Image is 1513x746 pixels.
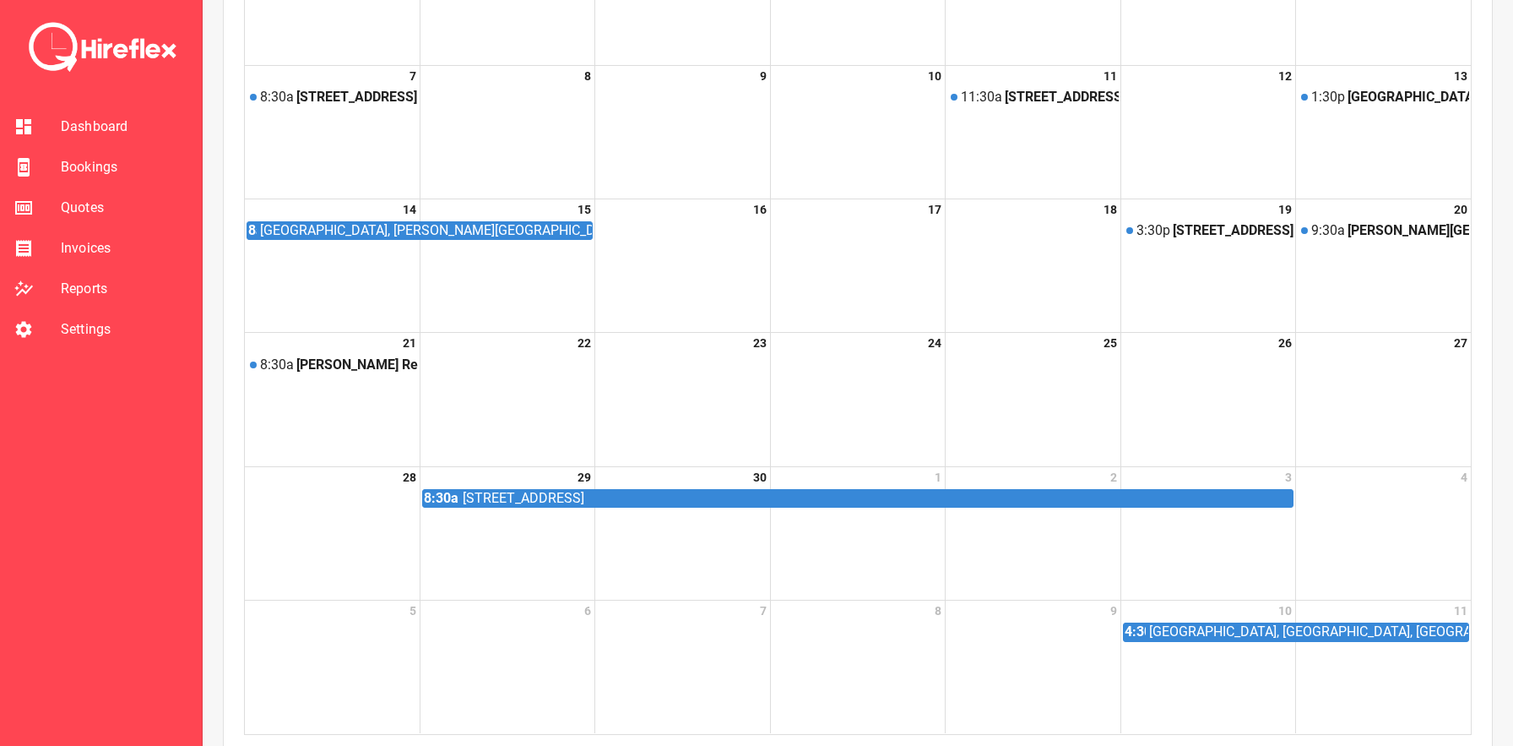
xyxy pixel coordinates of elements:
[946,601,1120,733] td: October 9, 2025
[770,65,945,199] td: September 10, 2025
[574,199,594,220] a: September 15, 2025
[946,333,1120,466] td: September 25, 2025
[1120,601,1295,733] td: October 10, 2025
[420,466,594,600] td: September 29, 2025
[399,199,420,220] a: September 14, 2025
[245,65,420,199] td: September 7, 2025
[61,279,188,299] span: Reports
[61,117,188,137] span: Dashboard
[750,199,770,220] a: September 16, 2025
[1275,333,1295,353] a: September 26, 2025
[1005,90,1118,105] div: [STREET_ADDRESS][PERSON_NAME]
[581,601,594,621] a: October 6, 2025
[1107,601,1120,621] a: October 9, 2025
[1451,601,1471,621] a: October 11, 2025
[595,65,770,199] td: September 9, 2025
[1296,199,1471,332] td: September 20, 2025
[1100,199,1120,220] a: September 18, 2025
[1296,65,1471,199] td: September 13, 2025
[296,90,418,105] div: [STREET_ADDRESS]
[931,467,945,487] a: October 1, 2025
[574,467,594,487] a: September 29, 2025
[1100,333,1120,353] a: September 25, 2025
[420,601,594,733] td: October 6, 2025
[420,333,594,466] td: September 22, 2025
[925,66,945,86] a: September 10, 2025
[595,601,770,733] td: October 7, 2025
[420,65,594,199] td: September 8, 2025
[245,466,420,600] td: September 28, 2025
[245,601,420,733] td: October 5, 2025
[420,199,594,332] td: September 15, 2025
[1348,223,1469,238] div: [PERSON_NAME][GEOGRAPHIC_DATA], [GEOGRAPHIC_DATA]
[61,238,188,259] span: Invoices
[946,466,1120,600] td: October 2, 2025
[462,490,585,507] div: [STREET_ADDRESS]
[423,490,459,507] div: 8:30a
[1457,467,1471,487] a: October 4, 2025
[1275,199,1295,220] a: September 19, 2025
[925,333,945,353] a: September 24, 2025
[296,357,418,373] div: [PERSON_NAME] Reserve, [GEOGRAPHIC_DATA], [GEOGRAPHIC_DATA], [GEOGRAPHIC_DATA]
[61,157,188,177] span: Bookings
[1148,623,1468,640] div: [GEOGRAPHIC_DATA], [GEOGRAPHIC_DATA], [GEOGRAPHIC_DATA], [GEOGRAPHIC_DATA]
[595,466,770,600] td: September 30, 2025
[925,199,945,220] a: September 17, 2025
[61,198,188,218] span: Quotes
[1296,466,1471,600] td: October 4, 2025
[406,601,420,621] a: October 5, 2025
[595,199,770,332] td: September 16, 2025
[1120,466,1295,600] td: October 3, 2025
[1282,467,1295,487] a: October 3, 2025
[259,222,592,239] div: [GEOGRAPHIC_DATA], [PERSON_NAME][GEOGRAPHIC_DATA], [GEOGRAPHIC_DATA], [GEOGRAPHIC_DATA]
[245,333,420,466] td: September 21, 2025
[756,66,770,86] a: September 9, 2025
[1296,601,1471,733] td: October 11, 2025
[770,466,945,600] td: October 1, 2025
[1296,333,1471,466] td: September 27, 2025
[247,222,257,239] div: 8a
[1173,223,1293,238] div: [STREET_ADDRESS][PERSON_NAME]
[399,333,420,353] a: September 21, 2025
[1311,90,1345,105] div: 1:30p
[260,357,294,373] div: 8:30a
[756,601,770,621] a: October 7, 2025
[770,333,945,466] td: September 24, 2025
[260,90,294,105] div: 8:30a
[595,333,770,466] td: September 23, 2025
[1275,601,1295,621] a: October 10, 2025
[399,467,420,487] a: September 28, 2025
[1120,333,1295,466] td: September 26, 2025
[946,65,1120,199] td: September 11, 2025
[574,333,594,353] a: September 22, 2025
[1451,333,1471,353] a: September 27, 2025
[1136,223,1170,238] div: 3:30p
[750,467,770,487] a: September 30, 2025
[245,199,420,332] td: September 14, 2025
[770,601,945,733] td: October 8, 2025
[1451,199,1471,220] a: September 20, 2025
[1120,199,1295,332] td: September 19, 2025
[1107,467,1120,487] a: October 2, 2025
[1124,623,1147,640] div: 4:30p
[1275,66,1295,86] a: September 12, 2025
[931,601,945,621] a: October 8, 2025
[1348,90,1469,105] div: [GEOGRAPHIC_DATA] [GEOGRAPHIC_DATA], [PERSON_NAME][GEOGRAPHIC_DATA], [GEOGRAPHIC_DATA]
[1311,223,1345,238] div: 9:30a
[961,90,1002,105] div: 11:30a
[1100,66,1120,86] a: September 11, 2025
[406,66,420,86] a: September 7, 2025
[1451,66,1471,86] a: September 13, 2025
[946,199,1120,332] td: September 18, 2025
[750,333,770,353] a: September 23, 2025
[770,199,945,332] td: September 17, 2025
[1120,65,1295,199] td: September 12, 2025
[581,66,594,86] a: September 8, 2025
[61,319,188,340] span: Settings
